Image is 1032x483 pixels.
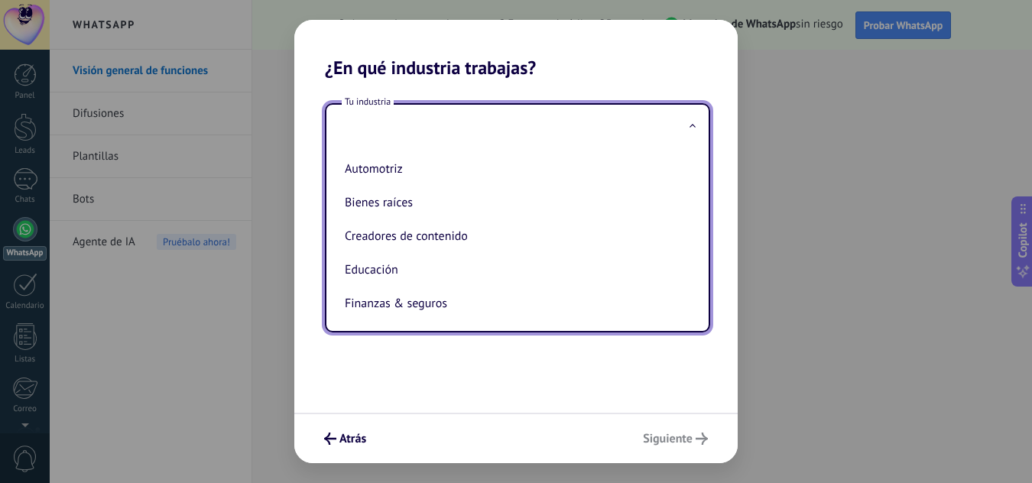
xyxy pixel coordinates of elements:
span: Tu industria [342,96,394,109]
li: Creadores de contenido [339,219,690,253]
li: Finanzas & seguros [339,287,690,320]
li: Gobierno [339,320,690,354]
li: Bienes raíces [339,186,690,219]
h2: ¿En qué industria trabajas? [294,20,738,79]
li: Automotriz [339,152,690,186]
button: Atrás [317,426,373,452]
li: Educación [339,253,690,287]
span: Atrás [339,433,366,444]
